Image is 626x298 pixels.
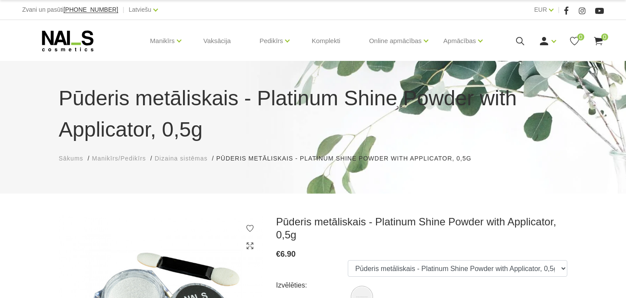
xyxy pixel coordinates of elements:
span: Dizaina sistēmas [155,155,208,162]
a: EUR [534,4,547,15]
a: [PHONE_NUMBER] [63,7,118,13]
span: [PHONE_NUMBER] [63,6,118,13]
a: Online apmācības [369,23,422,58]
span: Manikīrs/Pedikīrs [92,155,146,162]
a: Manikīrs/Pedikīrs [92,154,146,163]
span: 6.90 [280,250,296,258]
a: Dizaina sistēmas [155,154,208,163]
span: € [276,250,280,258]
span: 0 [601,33,608,40]
div: Izvēlēties: [276,278,348,292]
a: Sākums [59,154,83,163]
span: Sākums [59,155,83,162]
a: 0 [569,36,580,47]
span: | [558,4,559,15]
h3: Pūderis metāliskais - Platinum Shine Powder with Applicator, 0,5g [276,215,567,241]
a: Komplekti [305,20,347,62]
li: Pūderis metāliskais - Platinum Shine Powder with Applicator, 0,5g [216,154,480,163]
a: Manikīrs [150,23,175,58]
span: 0 [577,33,584,40]
a: Vaksācija [196,20,238,62]
span: | [123,4,124,15]
a: Apmācības [443,23,476,58]
a: 0 [593,36,604,47]
a: Pedikīrs [260,23,283,58]
h1: Pūderis metāliskais - Platinum Shine Powder with Applicator, 0,5g [59,83,567,145]
div: Zvani un pasūti [22,4,118,15]
a: Latviešu [129,4,151,15]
